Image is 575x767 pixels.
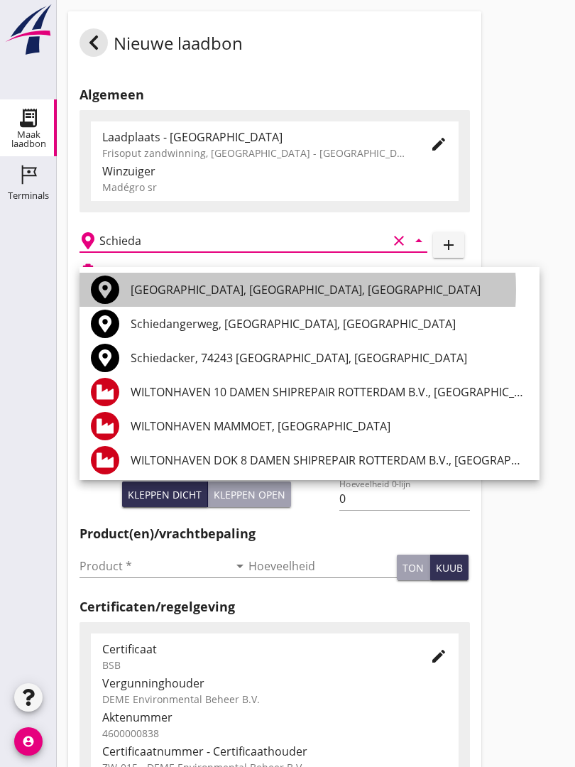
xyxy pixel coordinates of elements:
[102,658,407,673] div: BSB
[102,709,447,726] div: Aktenummer
[102,163,447,180] div: Winzuiger
[102,726,447,741] div: 4600000838
[14,727,43,756] i: account_circle
[102,675,447,692] div: Vergunninghouder
[231,557,248,575] i: arrow_drop_down
[102,129,407,146] div: Laadplaats - [GEOGRAPHIC_DATA]
[208,482,291,507] button: Kleppen open
[102,692,447,707] div: DEME Environmental Beheer B.V.
[430,555,469,580] button: kuub
[402,560,424,575] div: ton
[397,555,430,580] button: ton
[131,349,528,366] div: Schiedacker, 74243 [GEOGRAPHIC_DATA], [GEOGRAPHIC_DATA]
[8,191,49,200] div: Terminals
[430,648,447,665] i: edit
[436,560,463,575] div: kuub
[80,85,470,104] h2: Algemeen
[122,482,208,507] button: Kleppen dicht
[339,487,469,510] input: Hoeveelheid 0-lijn
[248,555,398,577] input: Hoeveelheid
[102,180,447,195] div: Madégro sr
[80,597,470,616] h2: Certificaten/regelgeving
[128,487,202,502] div: Kleppen dicht
[131,452,528,469] div: WILTONHAVEN DOK 8 DAMEN SHIPREPAIR ROTTERDAM B.V., [GEOGRAPHIC_DATA]
[430,136,447,153] i: edit
[80,28,243,62] div: Nieuwe laadbon
[102,641,407,658] div: Certificaat
[410,232,427,249] i: arrow_drop_down
[3,4,54,56] img: logo-small.a267ee39.svg
[131,315,528,332] div: Schiedangerweg, [GEOGRAPHIC_DATA], [GEOGRAPHIC_DATA]
[99,229,388,252] input: Losplaats
[131,281,528,298] div: [GEOGRAPHIC_DATA], [GEOGRAPHIC_DATA], [GEOGRAPHIC_DATA]
[131,383,528,401] div: WILTONHAVEN 10 DAMEN SHIPREPAIR ROTTERDAM B.V., [GEOGRAPHIC_DATA]
[131,418,528,435] div: WILTONHAVEN MAMMOET, [GEOGRAPHIC_DATA]
[214,487,285,502] div: Kleppen open
[80,555,229,577] input: Product *
[390,232,407,249] i: clear
[102,146,407,161] div: Frisoput zandwinning, [GEOGRAPHIC_DATA] - [GEOGRAPHIC_DATA].
[102,264,175,277] h2: Beladen vaartuig
[440,236,457,254] i: add
[80,524,470,543] h2: Product(en)/vrachtbepaling
[102,743,447,760] div: Certificaatnummer - Certificaathouder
